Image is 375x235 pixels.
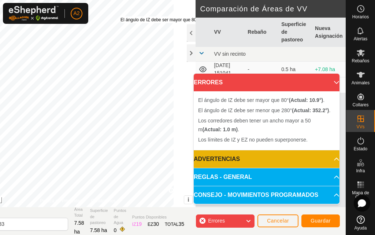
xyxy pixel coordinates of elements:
[203,126,238,132] b: (Actual: 1.0 m)
[248,66,275,73] div: -
[74,220,84,235] span: 7.58 ha
[91,198,115,204] a: Contáctenos
[194,91,339,150] p-accordion-content: ERRORES
[267,218,289,224] span: Cancelar
[354,147,367,151] span: Estado
[278,62,312,77] td: 0.5 ha
[352,59,369,63] span: Rebaños
[352,81,370,85] span: Animales
[312,18,346,47] th: Nueva Asignación
[198,137,308,143] span: Los límites de IZ y EZ no pueden superponerse.
[74,206,84,219] span: Área Total
[194,191,318,199] span: CONSEJO - MOVIMIENTOS PROGRAMADOS
[301,214,340,227] button: Guardar
[289,97,323,103] b: (Actual: 10.9°)
[114,227,117,233] span: 0
[208,218,225,224] span: Errores
[312,62,346,77] td: +7.08 ha
[194,78,223,87] span: ERRORES
[194,186,339,204] p-accordion-header: CONSEJO - MOVIMIENTOS PROGRAMADOS
[114,208,126,226] span: Puntos de Agua
[148,220,159,228] div: EZ
[136,221,142,227] span: 19
[352,103,368,107] span: Collares
[354,37,367,41] span: Alertas
[194,74,339,91] p-accordion-header: ERRORES
[257,214,298,227] button: Cancelar
[278,18,312,47] th: Superficie de pastoreo
[211,62,245,77] td: [DATE] 151041
[354,226,367,230] span: Ayuda
[120,16,229,23] div: El ángulo de IZ debe ser mayor que 80° .
[348,191,373,199] span: Mapa de Calor
[356,125,364,129] span: VVs
[214,51,245,57] span: VV sin recinto
[352,15,369,19] span: Horarios
[356,169,365,173] span: Infra
[194,155,240,164] span: ADVERTENCIAS
[132,220,142,228] div: IZ
[132,214,184,220] span: Puntos Disponibles
[90,227,107,233] span: 7.58 ha
[194,168,339,186] p-accordion-header: REGLAS - GENERAL
[200,4,346,13] h2: Comparación de Áreas de VV
[346,213,375,233] a: Ayuda
[194,150,339,168] p-accordion-header: ADVERTENCIAS
[211,18,245,47] th: VV
[90,208,108,226] span: Superficie de pastoreo
[179,221,185,227] span: 35
[187,197,189,203] span: i
[292,107,329,113] b: (Actual: 352.2°)
[40,198,82,204] a: Política de Privacidad
[194,173,252,181] span: REGLAS - GENERAL
[198,118,311,132] span: Los corredores deben tener un ancho mayor a 50 m .
[165,220,184,228] div: TOTAL
[198,97,324,103] span: El ángulo de IZ debe ser mayor que 80° .
[73,10,79,17] span: A2
[311,218,331,224] span: Guardar
[245,18,278,47] th: Rebaño
[198,107,330,113] span: El ángulo de IZ debe ser menor que 280° .
[153,221,159,227] span: 30
[184,196,192,204] button: i
[9,6,59,21] img: Logo Gallagher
